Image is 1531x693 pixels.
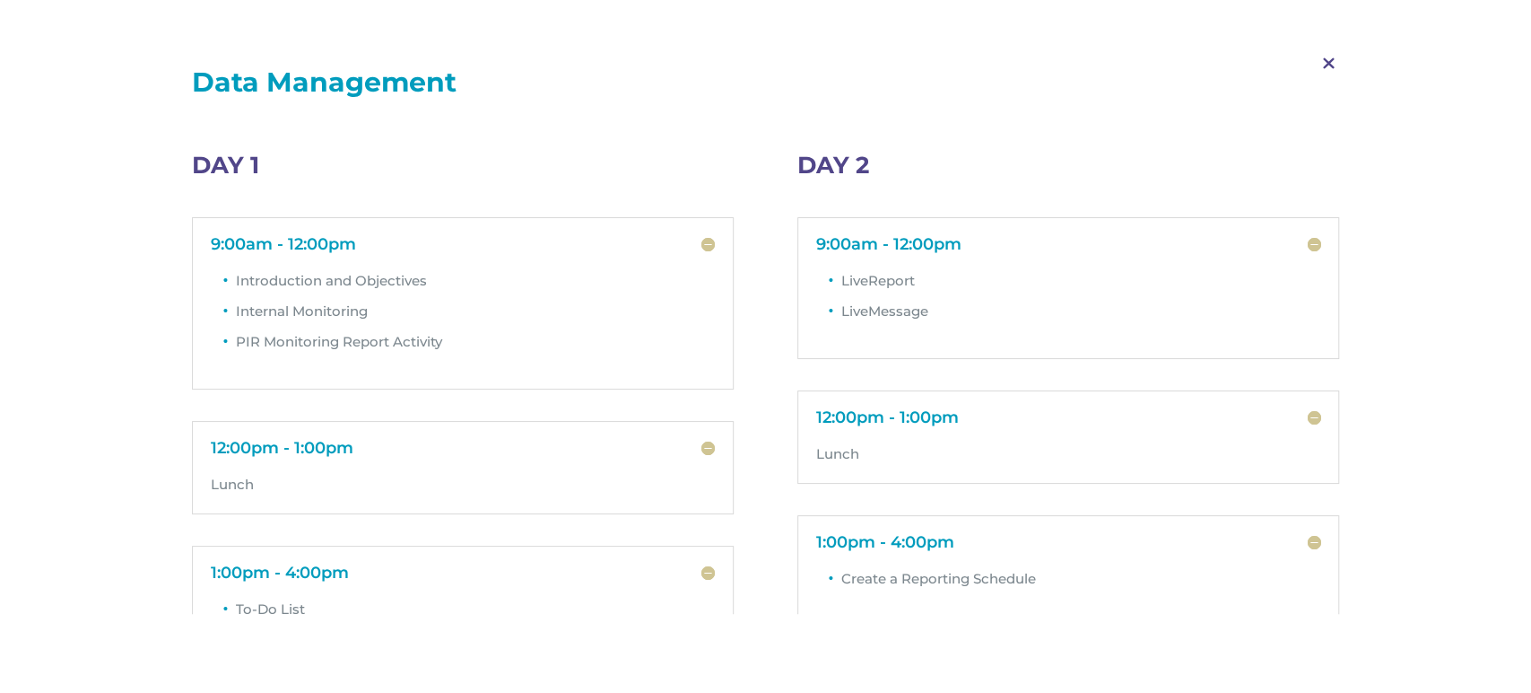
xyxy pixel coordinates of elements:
li: To-Do List [236,599,716,629]
li: Create a Reporting Schedule [841,568,1321,599]
li: LiveMessage [841,301,1321,331]
li: LiveReport [841,270,1321,301]
h5: 12:00pm - 1:00pm [816,409,1321,425]
h5: 1:00pm - 4:00pm [211,565,716,581]
h2: DAY 2 [797,154,1340,186]
h5: 9:00am - 12:00pm [816,236,1321,252]
h5: 1:00pm - 4:00pm [816,534,1321,550]
p: Lunch [211,474,716,496]
li: Internal Monitoring [236,301,716,331]
h1: Data Management [192,69,1340,105]
h5: 9:00am - 12:00pm [211,236,716,252]
li: Introduction and Objectives [236,270,716,301]
h5: 12:00pm - 1:00pm [211,440,716,456]
li: PIR Monitoring Report Activity [236,331,716,362]
span: M [1302,38,1355,90]
p: Lunch [816,443,1321,465]
h2: DAY 1 [192,154,735,186]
